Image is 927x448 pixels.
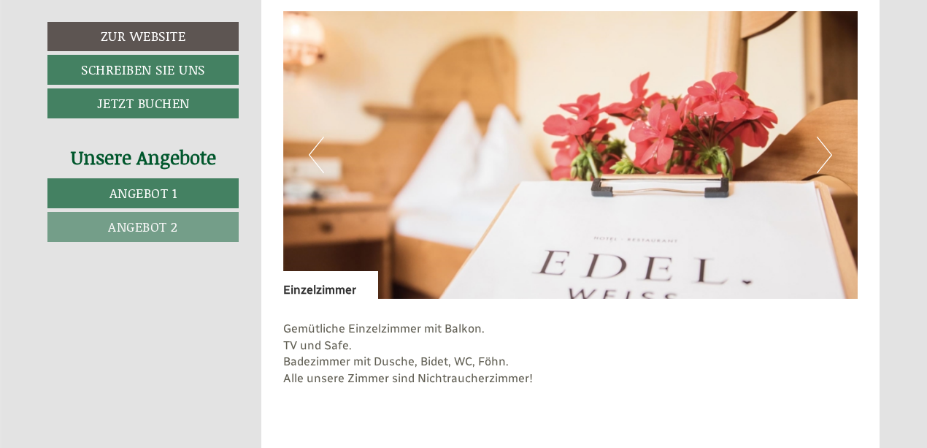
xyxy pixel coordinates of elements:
button: Previous [309,137,324,173]
span: Angebot 1 [109,183,177,202]
a: Zur Website [47,22,239,51]
span: Angebot 2 [108,217,178,236]
a: Jetzt buchen [47,88,239,118]
div: Einzelzimmer [283,271,378,299]
p: Gemütliche Einzelzimmer mit Balkon. TV und Safe. Badezimmer mit Dusche, Bidet, WC, Föhn. Alle uns... [283,321,858,387]
button: Next [817,137,832,173]
img: image [283,11,858,299]
a: Schreiben Sie uns [47,55,239,85]
div: Unsere Angebote [47,144,239,171]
